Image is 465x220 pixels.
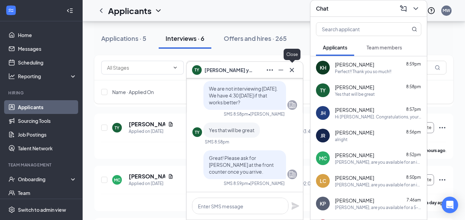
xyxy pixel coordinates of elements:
span: [PERSON_NAME] [335,174,374,181]
div: TY [115,125,119,131]
svg: Plane [291,202,299,210]
div: Hi [PERSON_NAME]. Congratulations, your onsite interview with [DEMOGRAPHIC_DATA]-fil-A for Delive... [335,114,421,120]
span: 7:46am [406,197,421,202]
svg: ChevronDown [412,4,420,13]
div: KP [320,200,326,207]
svg: UserCheck [8,176,15,183]
svg: Ellipses [266,66,274,74]
svg: Collapse [66,7,73,14]
div: Applied on [DATE] [129,128,173,135]
svg: Minimize [277,66,285,74]
svg: Cross [288,66,296,74]
span: 8:59pm [406,61,421,67]
div: Perfect!! Thank you so much!! [335,69,391,74]
span: We are not interviewing [DATE]. We have 4:30 [DATE] if that works better? [209,85,278,105]
div: Applied on [DATE] [129,180,173,187]
span: [PERSON_NAME] [335,197,374,204]
div: TY [195,129,200,135]
div: Applications · 5 [101,34,146,43]
span: 8:52pm [406,152,421,157]
div: SMS 8:59pm [224,181,248,186]
span: 8:57pm [406,107,421,112]
a: Messages [18,42,77,56]
button: Filter Filters [187,61,222,74]
span: Name · Applied On [112,89,154,95]
a: Job Postings [18,128,77,141]
svg: Ellipses [438,124,446,132]
div: SMS 8:58pm [205,139,229,145]
span: [PERSON_NAME] young [204,66,253,74]
span: Yes that will be great [209,127,254,133]
svg: ComposeMessage [399,4,408,13]
svg: Settings [8,206,15,213]
h3: Chat [316,5,328,12]
h5: [PERSON_NAME] [129,120,165,128]
b: 5 hours ago [423,148,445,153]
div: Open Intercom Messenger [442,197,458,213]
div: Hiring [8,90,75,96]
div: Close [284,49,300,60]
span: [PERSON_NAME] [335,129,374,136]
button: ChevronDown [410,3,421,14]
div: Switch to admin view [18,206,66,213]
span: • [PERSON_NAME] [248,181,285,186]
button: Minimize [275,65,286,76]
span: 8:56pm [406,129,421,135]
div: Team Management [8,162,75,168]
div: Offers and hires · 265 [224,34,287,43]
a: Team [18,186,77,200]
svg: QuestionInfo [427,7,435,15]
span: [PERSON_NAME] [335,152,374,159]
svg: Company [288,170,296,178]
a: Home [18,28,77,42]
div: MW [443,8,450,13]
button: Cross [286,65,297,76]
svg: Ellipses [438,176,446,184]
div: TY [320,87,326,94]
svg: MagnifyingGlass [435,65,440,70]
svg: Analysis [8,73,15,80]
div: MC [114,177,120,183]
span: [PERSON_NAME] [335,106,374,113]
svg: Company [288,101,296,109]
div: Yes that will be great [335,91,375,97]
input: All Stages [107,64,170,71]
svg: Document [168,174,173,179]
svg: Document [168,121,173,127]
svg: ChevronLeft [97,7,105,15]
span: 8:58pm [406,84,421,89]
span: 8:50pm [406,175,421,180]
div: [PERSON_NAME], are you available for an in-person interview [DATE] at 1:00? [335,182,421,188]
h5: [PERSON_NAME] [129,173,165,180]
span: Applicants [323,44,347,50]
div: MC [319,155,327,162]
span: Great! Please ask for [PERSON_NAME] at the front counter once you arrive. [209,155,274,175]
div: LC [320,177,326,184]
svg: ChevronDown [154,7,162,15]
b: a day ago [426,200,445,205]
button: Ellipses [264,65,275,76]
a: Scheduling [18,56,77,69]
button: ComposeMessage [398,3,409,14]
svg: WorkstreamLogo [8,7,14,14]
input: Search applicant [316,23,398,36]
a: Talent Network [18,141,77,155]
div: KH [320,64,326,71]
span: Team members [367,44,402,50]
div: Reporting [18,73,77,80]
a: Sourcing Tools [18,114,77,128]
div: Onboarding [18,176,71,183]
span: • [PERSON_NAME] [248,111,285,117]
span: [PERSON_NAME] [335,84,374,91]
svg: ChevronDown [172,65,178,70]
a: Applicants [18,100,77,114]
div: SMS 8:58pm [224,111,248,117]
svg: MagnifyingGlass [412,26,417,32]
div: JR [320,132,325,139]
span: [PERSON_NAME] [335,61,374,68]
div: JH [320,109,326,116]
div: Interviews · 6 [166,34,204,43]
div: [PERSON_NAME], are you available for a 5-minute phone interview [DATE] at 3:15? [335,205,421,210]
